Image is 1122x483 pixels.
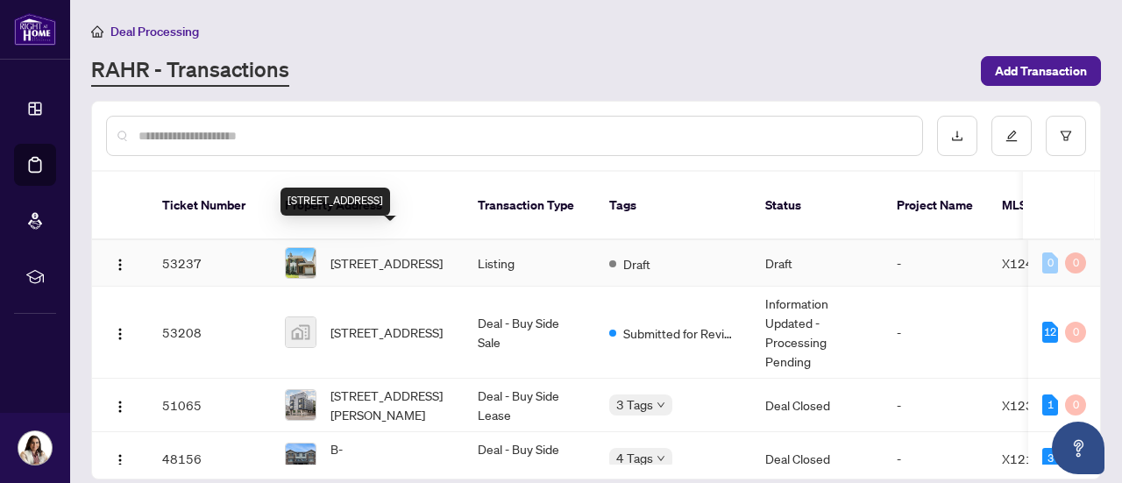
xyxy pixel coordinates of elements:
button: Logo [106,249,134,277]
span: Add Transaction [995,57,1087,85]
td: 53237 [148,240,271,287]
th: Ticket Number [148,172,271,240]
td: Deal Closed [751,379,883,432]
td: - [883,379,988,432]
span: 4 Tags [616,448,653,468]
div: 0 [1065,394,1086,416]
img: Profile Icon [18,431,52,465]
td: Deal - Buy Side Sale [464,287,595,379]
img: thumbnail-img [286,390,316,420]
div: 0 [1042,252,1058,273]
span: edit [1005,130,1018,142]
button: Add Transaction [981,56,1101,86]
img: Logo [113,258,127,272]
span: X12151801 [1002,451,1073,466]
div: [STREET_ADDRESS] [280,188,390,216]
div: 0 [1065,322,1086,343]
span: home [91,25,103,38]
span: [STREET_ADDRESS] [330,323,443,342]
button: download [937,116,977,156]
span: filter [1060,130,1072,142]
td: Information Updated - Processing Pending [751,287,883,379]
td: Deal - Buy Side Lease [464,379,595,432]
td: 51065 [148,379,271,432]
span: X12404653 [1002,255,1073,271]
img: thumbnail-img [286,444,316,473]
th: Project Name [883,172,988,240]
span: [STREET_ADDRESS][PERSON_NAME] [330,386,450,424]
button: Logo [106,391,134,419]
span: Submitted for Review [623,323,737,343]
div: 0 [1065,252,1086,273]
img: Logo [113,400,127,414]
button: edit [991,116,1032,156]
button: filter [1046,116,1086,156]
span: [STREET_ADDRESS] [330,253,443,273]
td: - [883,287,988,379]
div: 12 [1042,322,1058,343]
span: download [951,130,963,142]
div: 1 [1042,394,1058,416]
td: - [883,240,988,287]
button: Open asap [1052,422,1104,474]
th: Tags [595,172,751,240]
span: down [657,401,665,409]
img: thumbnail-img [286,317,316,347]
a: RAHR - Transactions [91,55,289,87]
button: Logo [106,444,134,472]
span: B-[STREET_ADDRESS] [330,439,450,478]
th: Property Address [271,172,464,240]
td: 53208 [148,287,271,379]
span: Draft [623,254,650,273]
span: 3 Tags [616,394,653,415]
img: Logo [113,327,127,341]
img: Logo [113,453,127,467]
th: Transaction Type [464,172,595,240]
span: down [657,454,665,463]
th: MLS # [988,172,1093,240]
th: Status [751,172,883,240]
button: Logo [106,318,134,346]
span: Deal Processing [110,24,199,39]
img: thumbnail-img [286,248,316,278]
img: logo [14,13,56,46]
div: 3 [1042,448,1058,469]
td: Draft [751,240,883,287]
span: X12303262 [1002,397,1073,413]
td: Listing [464,240,595,287]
